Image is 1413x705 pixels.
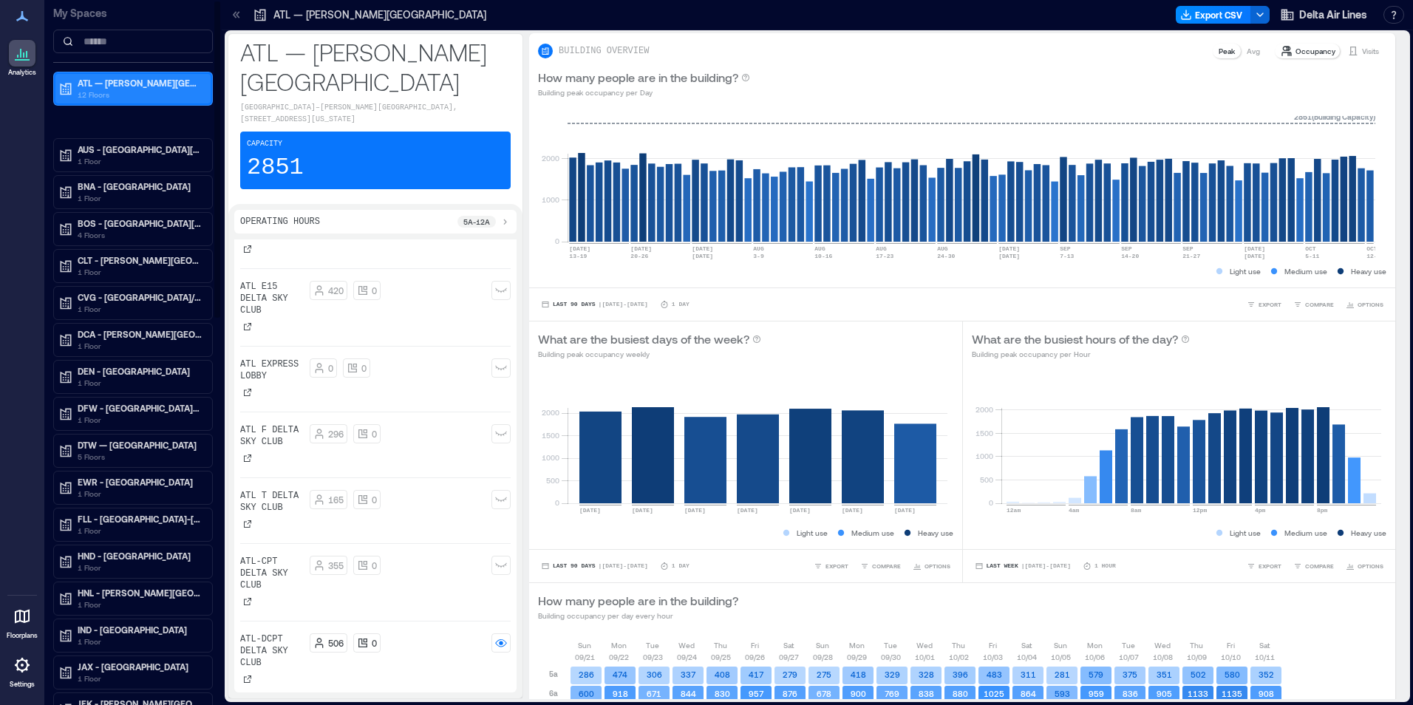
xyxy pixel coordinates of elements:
span: EXPORT [1259,562,1281,571]
p: JAX - [GEOGRAPHIC_DATA] [78,661,202,672]
p: 09/22 [609,651,629,663]
p: 10/11 [1255,651,1275,663]
p: Wed [1154,639,1171,651]
text: 352 [1259,670,1274,679]
text: 24-30 [937,253,955,259]
text: 8am [1131,507,1142,514]
text: [DATE] [1244,245,1265,252]
p: Light use [797,527,828,539]
text: 286 [579,670,594,679]
p: Light use [1230,265,1261,277]
p: Building peak occupancy per Day [538,86,750,98]
text: 880 [953,689,968,698]
span: COMPARE [1305,562,1334,571]
text: SEP [1182,245,1194,252]
text: 580 [1225,670,1240,679]
p: Medium use [1284,265,1327,277]
text: 502 [1191,670,1206,679]
p: Heavy use [1351,265,1386,277]
button: Last Week |[DATE]-[DATE] [972,559,1074,573]
tspan: 0 [555,498,559,507]
text: 306 [647,670,662,679]
p: Sat [783,639,794,651]
p: 506 [328,637,344,649]
text: [DATE] [894,507,916,514]
p: ATL-DCPT Delta Sky Club [240,633,304,669]
p: 1 Hour [1094,562,1116,571]
text: AUG [876,245,887,252]
text: 329 [885,670,900,679]
tspan: 2000 [542,154,559,163]
p: Peak [1219,45,1235,57]
p: 5 Floors [78,451,202,463]
text: 396 [953,670,968,679]
p: Sat [1259,639,1270,651]
text: [DATE] [789,507,811,514]
tspan: 0 [555,236,559,245]
text: 4am [1069,507,1080,514]
text: 908 [1259,689,1274,698]
text: 876 [783,689,797,698]
text: 838 [919,689,934,698]
p: 10/03 [983,651,1003,663]
text: 3-9 [753,253,764,259]
span: Delta Air Lines [1299,7,1367,22]
text: [DATE] [842,507,863,514]
p: Floorplans [7,631,38,640]
text: 275 [817,670,831,679]
p: BOS - [GEOGRAPHIC_DATA][PERSON_NAME] [78,217,202,229]
text: [DATE] [684,507,706,514]
p: 1 Floor [78,414,202,426]
p: 10/01 [915,651,935,663]
p: 1 Day [672,300,690,309]
tspan: 1500 [975,429,992,437]
p: [GEOGRAPHIC_DATA]–[PERSON_NAME][GEOGRAPHIC_DATA], [STREET_ADDRESS][US_STATE] [240,102,511,126]
button: EXPORT [1244,297,1284,312]
p: 0 [372,428,377,440]
p: Sun [578,639,591,651]
p: ATL E15 Delta Sky Club [240,281,304,316]
p: DTW — [GEOGRAPHIC_DATA] [78,439,202,451]
p: EWR - [GEOGRAPHIC_DATA] [78,476,202,488]
text: 836 [1123,689,1138,698]
tspan: 500 [546,476,559,485]
text: [DATE] [569,245,590,252]
p: 1 Floor [78,266,202,278]
p: 0 [372,637,377,649]
p: Tue [884,639,897,651]
p: 420 [328,285,344,296]
p: Mon [611,639,627,651]
p: Medium use [851,527,894,539]
text: SEP [1121,245,1132,252]
text: AUG [937,245,948,252]
text: 474 [613,670,627,679]
p: Heavy use [1351,527,1386,539]
p: Settings [10,680,35,689]
a: Floorplans [2,599,42,644]
p: 09/26 [745,651,765,663]
p: HNL - [PERSON_NAME][GEOGRAPHIC_DATA] [78,587,202,599]
p: Building occupancy per day every hour [538,610,738,621]
span: EXPORT [1259,300,1281,309]
p: 09/25 [711,651,731,663]
span: OPTIONS [1358,562,1383,571]
span: COMPARE [1305,300,1334,309]
p: 1 Floor [78,155,202,167]
p: IND - [GEOGRAPHIC_DATA] [78,624,202,636]
text: OCT [1305,245,1316,252]
text: 483 [987,670,1002,679]
text: AUG [814,245,825,252]
p: Occupancy [1295,45,1335,57]
span: EXPORT [825,562,848,571]
text: 337 [681,670,696,679]
text: 14-20 [1121,253,1139,259]
button: EXPORT [1244,559,1284,573]
a: Settings [4,647,40,693]
text: 959 [1089,689,1104,698]
text: 408 [715,670,730,679]
text: 769 [885,689,899,698]
text: 4pm [1255,507,1266,514]
p: 09/28 [813,651,833,663]
text: [DATE] [630,245,652,252]
p: 12 Floors [78,89,202,101]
